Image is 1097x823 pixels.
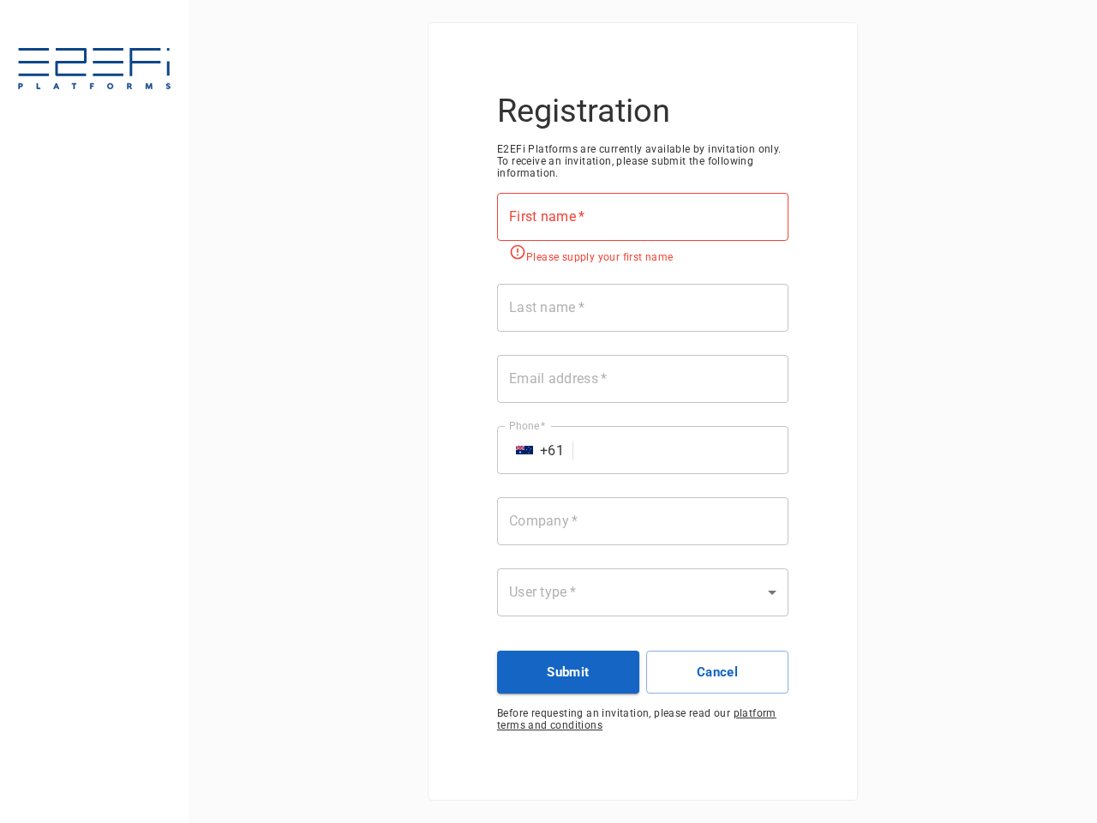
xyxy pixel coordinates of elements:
[509,251,674,263] span: Please supply your first name
[497,651,639,694] button: Submit
[497,143,788,179] span: E2EFi Platforms are currently available by invitation only. To receive an invitation, please subm...
[17,48,171,93] img: E2EFiPLATFORMS-7f06cbf9.svg
[497,92,788,129] h3: Registration
[509,435,540,466] button: Select country
[497,707,776,731] span: platform terms and conditions
[509,418,546,433] label: Phone
[497,707,788,731] span: Before requesting an invitation, please read our
[646,651,788,694] button: Cancel
[516,446,533,454] img: unknown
